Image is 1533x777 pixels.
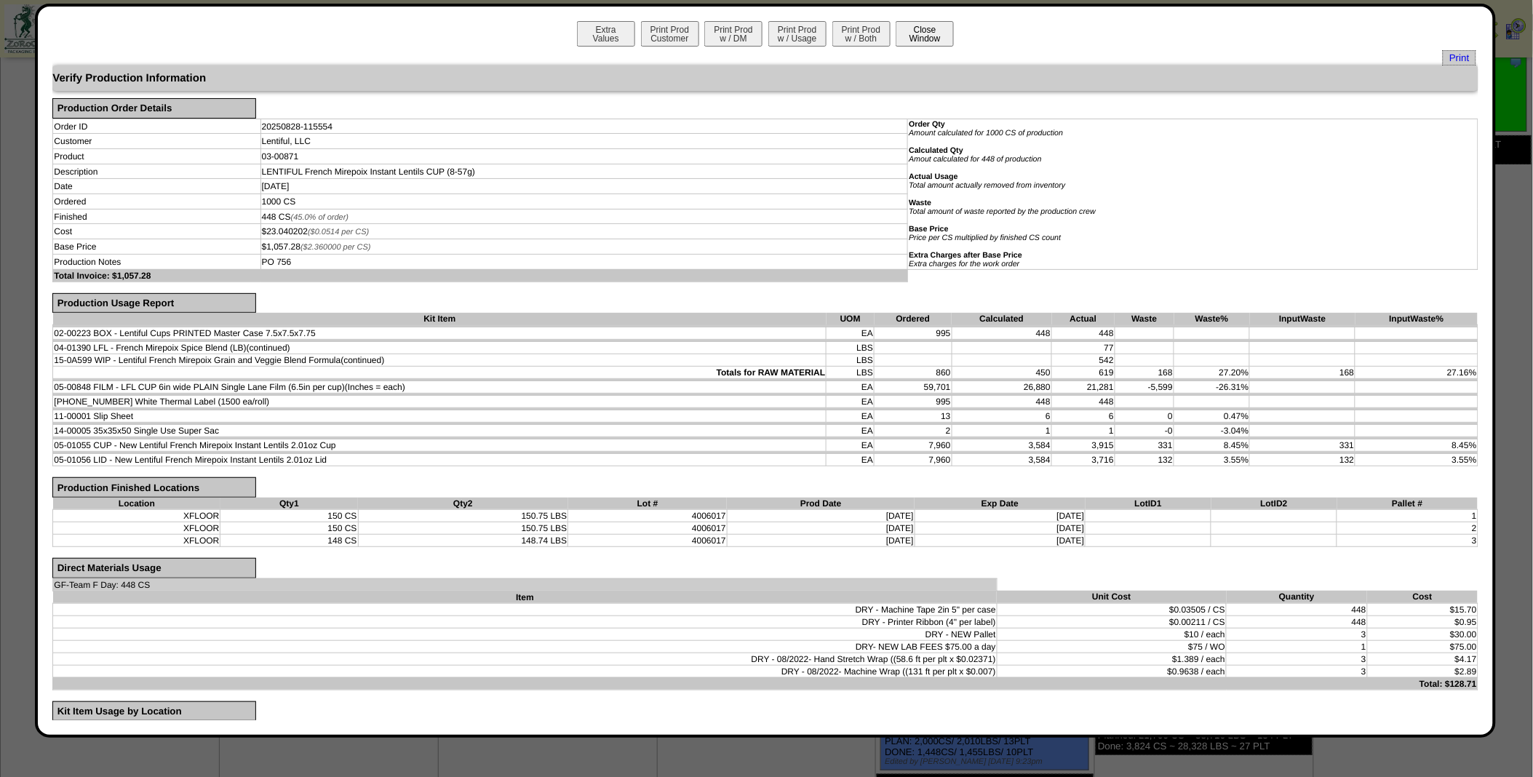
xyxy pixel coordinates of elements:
[1250,454,1355,466] td: 132
[52,701,255,722] div: Kit Item Usage by Location
[52,65,1478,91] div: Verify Production Information
[53,381,827,394] td: 05-00848 FILM - LFL CUP 6in wide PLAIN Single Lane Film (6.5in per cup)(Inches = each)
[909,155,1041,164] i: Amout calculated for 448 of production
[1174,439,1250,452] td: 8.45%
[260,194,908,210] td: 1000 CS
[358,522,568,534] td: 150.75 LBS
[827,313,875,325] th: UOM
[53,665,998,677] td: DRY - 08/2022- Machine Wrap ((131 ft per plt x $0.007)
[1367,653,1478,665] td: $4.17
[827,381,875,394] td: EA
[727,534,915,546] td: [DATE]
[308,228,369,236] span: ($0.0514 per CS)
[568,534,728,546] td: 4006017
[827,425,875,437] td: EA
[1052,354,1115,367] td: 542
[568,498,728,510] th: Lot #
[641,21,699,47] button: Print ProdCustomer
[53,509,220,522] td: XFLOOR
[1174,425,1250,437] td: -3.04%
[997,603,1226,615] td: $0.03505 / CS
[875,327,952,340] td: 995
[875,381,952,394] td: 59,701
[827,396,875,408] td: EA
[915,498,1086,510] th: Exp Date
[1052,454,1115,466] td: 3,716
[875,439,952,452] td: 7,960
[1115,367,1174,379] td: 168
[1052,327,1115,340] td: 448
[1367,665,1478,677] td: $2.89
[1052,342,1115,354] td: 77
[909,260,1019,268] i: Extra charges for the work order
[53,498,220,510] th: Location
[53,164,260,179] td: Description
[53,209,260,224] td: Finished
[1115,381,1174,394] td: -5,599
[53,313,827,325] th: Kit Item
[1174,410,1250,423] td: 0.47%
[875,410,952,423] td: 13
[1052,381,1115,394] td: 21,281
[1355,367,1478,379] td: 27.16%
[53,410,827,423] td: 11-00001 Slip Sheet
[1115,439,1174,452] td: 331
[260,149,908,164] td: 03-00871
[1052,410,1115,423] td: 6
[53,327,827,340] td: 02-00223 BOX - Lentiful Cups PRINTED Master Case 7.5x7.5x7.75
[1052,396,1115,408] td: 448
[260,224,908,239] td: $23.040202
[1337,498,1478,510] th: Pallet #
[1367,628,1478,640] td: $30.00
[220,534,358,546] td: 148 CS
[53,254,260,269] td: Production Notes
[875,396,952,408] td: 995
[260,239,908,255] td: $1,057.28
[827,342,875,354] td: LBS
[827,410,875,423] td: EA
[704,21,762,47] button: Print Prodw / DM
[1227,640,1368,653] td: 1
[260,179,908,194] td: [DATE]
[1174,454,1250,466] td: 3.55%
[568,522,728,534] td: 4006017
[300,243,371,252] span: ($2.360000 per CS)
[1227,665,1368,677] td: 3
[768,21,827,47] button: Print Prodw / Usage
[952,367,1051,379] td: 450
[1174,313,1250,325] th: Waste%
[952,313,1051,325] th: Calculated
[1355,439,1478,452] td: 8.45%
[52,98,255,119] div: Production Order Details
[915,534,1086,546] td: [DATE]
[827,439,875,452] td: EA
[875,367,952,379] td: 860
[53,342,827,354] td: 04-01390 LFL - French Mirepoix Spice Blend (LB)
[53,653,998,665] td: DRY - 08/2022- Hand Stretch Wrap ((58.6 ft per plt x $0.02371)
[896,21,954,47] button: CloseWindow
[1086,498,1211,510] th: LotID1
[1174,381,1250,394] td: -26.31%
[53,578,998,591] td: GF-Team F Day: 448 CS
[291,213,349,222] span: (45.0% of order)
[909,146,963,155] b: Calculated Qty
[260,119,908,134] td: 20250828-115554
[1337,522,1478,534] td: 2
[909,234,1061,242] i: Price per CS multiplied by finished CS count
[260,134,908,149] td: Lentiful, LLC
[727,498,915,510] th: Prod Date
[952,396,1051,408] td: 448
[952,381,1051,394] td: 26,880
[997,591,1226,603] th: Unit Cost
[1367,615,1478,628] td: $0.95
[997,628,1226,640] td: $10 / each
[53,591,998,603] th: Item
[53,522,220,534] td: XFLOOR
[53,640,998,653] td: DRY- NEW LAB FEES $75.00 a day
[53,439,827,452] td: 05-01055 CUP - New Lentiful French Mirepoix Instant Lentils 2.01oz Cup
[1337,534,1478,546] td: 3
[832,21,891,47] button: Print Prodw / Both
[53,269,908,282] td: Total Invoice: $1,057.28
[1115,454,1174,466] td: 132
[1367,640,1478,653] td: $75.00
